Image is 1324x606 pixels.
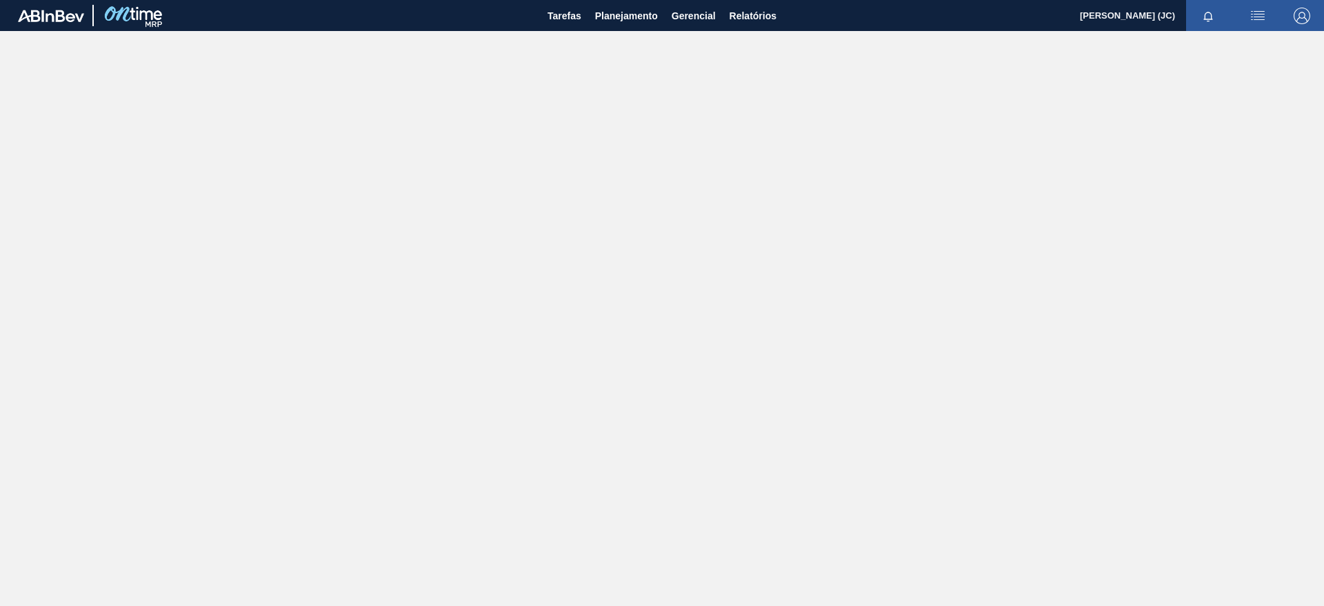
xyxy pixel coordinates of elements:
span: Gerencial [672,8,716,24]
button: Notificações [1186,6,1230,26]
img: TNhmsLtSVTkK8tSr43FrP2fwEKptu5GPRR3wAAAABJRU5ErkJggg== [18,10,84,22]
img: userActions [1250,8,1266,24]
span: Planejamento [595,8,658,24]
img: Logout [1294,8,1310,24]
span: Tarefas [548,8,581,24]
span: Relatórios [730,8,776,24]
